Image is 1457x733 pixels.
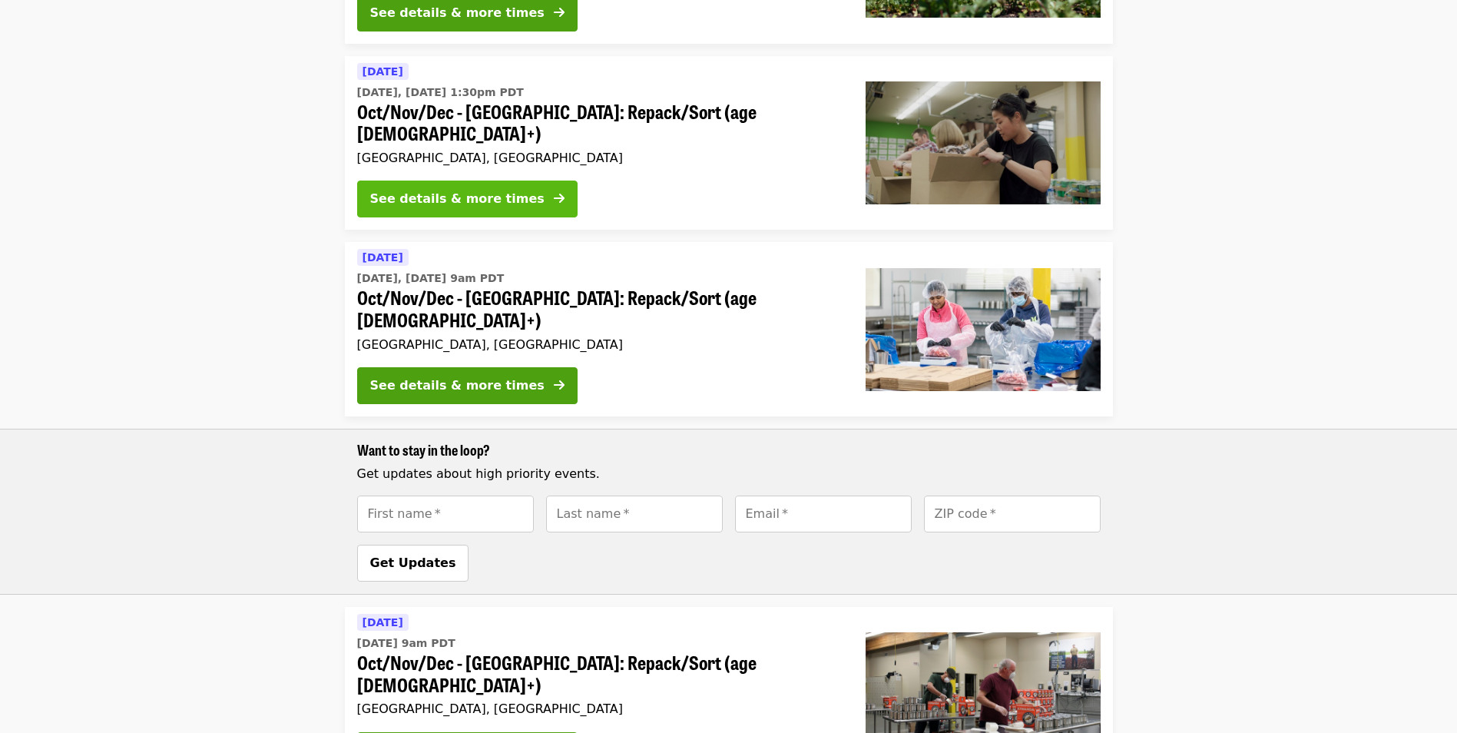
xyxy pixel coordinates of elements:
[546,496,723,532] input: [object Object]
[357,270,505,287] time: [DATE], [DATE] 9am PDT
[370,190,545,208] div: See details & more times
[357,635,455,652] time: [DATE] 9am PDT
[370,556,456,570] span: Get Updates
[924,496,1101,532] input: [object Object]
[363,616,403,629] span: [DATE]
[357,466,600,481] span: Get updates about high priority events.
[357,337,841,352] div: [GEOGRAPHIC_DATA], [GEOGRAPHIC_DATA]
[357,287,841,331] span: Oct/Nov/Dec - [GEOGRAPHIC_DATA]: Repack/Sort (age [DEMOGRAPHIC_DATA]+)
[357,652,841,696] span: Oct/Nov/Dec - [GEOGRAPHIC_DATA]: Repack/Sort (age [DEMOGRAPHIC_DATA]+)
[866,268,1101,391] img: Oct/Nov/Dec - Beaverton: Repack/Sort (age 10+) organized by Oregon Food Bank
[363,65,403,78] span: [DATE]
[370,376,545,395] div: See details & more times
[357,701,841,716] div: [GEOGRAPHIC_DATA], [GEOGRAPHIC_DATA]
[357,181,578,217] button: See details & more times
[357,101,841,145] span: Oct/Nov/Dec - [GEOGRAPHIC_DATA]: Repack/Sort (age [DEMOGRAPHIC_DATA]+)
[357,85,524,101] time: [DATE], [DATE] 1:30pm PDT
[363,251,403,264] span: [DATE]
[554,5,565,20] i: arrow-right icon
[357,496,534,532] input: [object Object]
[866,81,1101,204] img: Oct/Nov/Dec - Portland: Repack/Sort (age 8+) organized by Oregon Food Bank
[345,56,1113,231] a: See details for "Oct/Nov/Dec - Portland: Repack/Sort (age 8+)"
[357,367,578,404] button: See details & more times
[554,191,565,206] i: arrow-right icon
[370,4,545,22] div: See details & more times
[357,151,841,165] div: [GEOGRAPHIC_DATA], [GEOGRAPHIC_DATA]
[357,439,490,459] span: Want to stay in the loop?
[345,242,1113,416] a: See details for "Oct/Nov/Dec - Beaverton: Repack/Sort (age 10+)"
[357,545,469,582] button: Get Updates
[735,496,912,532] input: [object Object]
[554,378,565,393] i: arrow-right icon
